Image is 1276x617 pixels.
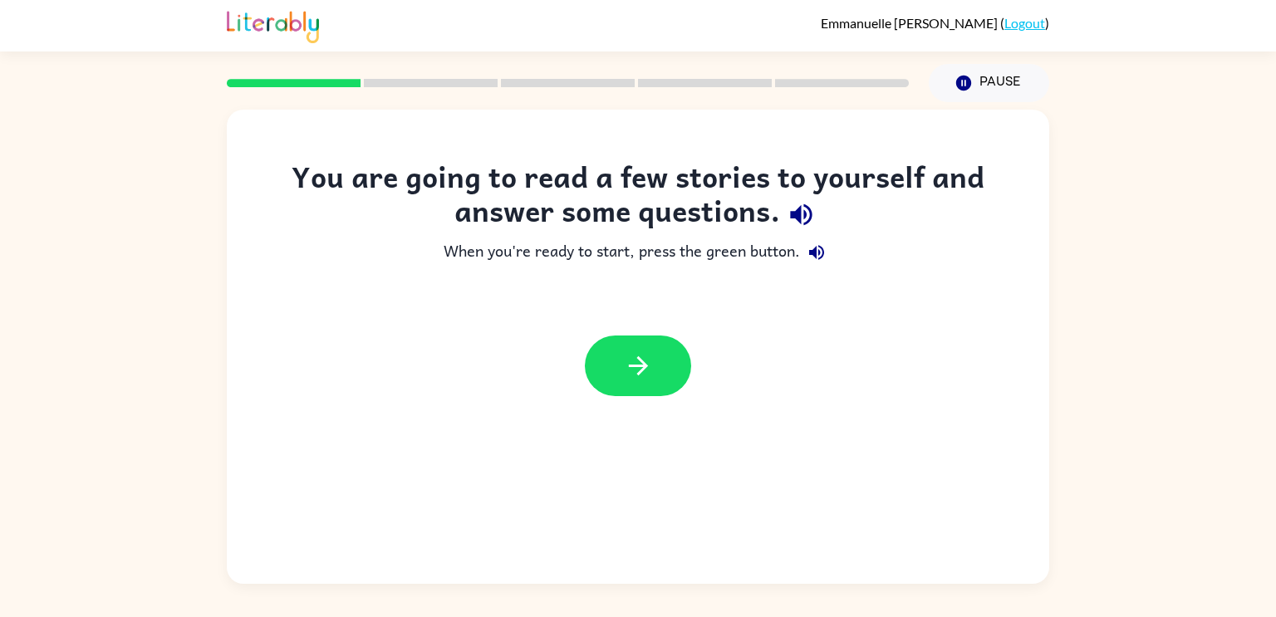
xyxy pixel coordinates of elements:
[821,15,1049,31] div: ( )
[929,64,1049,102] button: Pause
[821,15,1000,31] span: Emmanuelle [PERSON_NAME]
[260,159,1016,236] div: You are going to read a few stories to yourself and answer some questions.
[1004,15,1045,31] a: Logout
[227,7,319,43] img: Literably
[260,236,1016,269] div: When you're ready to start, press the green button.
